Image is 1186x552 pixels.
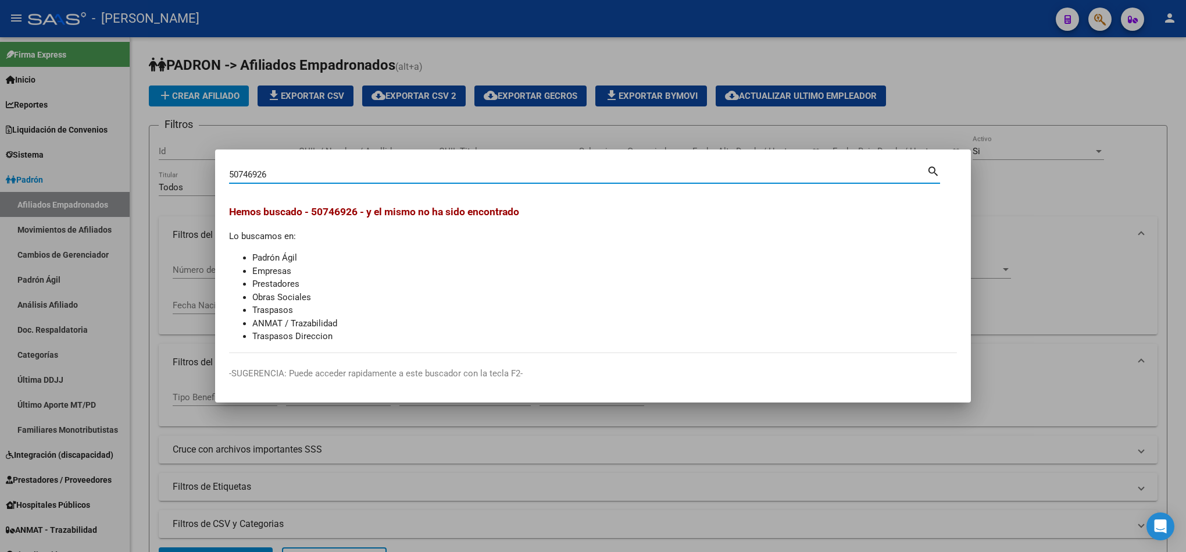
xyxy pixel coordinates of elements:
li: Empresas [252,265,957,278]
span: Hemos buscado - 50746926 - y el mismo no ha sido encontrado [229,206,519,218]
li: Traspasos [252,304,957,317]
div: Open Intercom Messenger [1146,512,1174,540]
mat-icon: search [927,163,940,177]
p: -SUGERENCIA: Puede acceder rapidamente a este buscador con la tecla F2- [229,367,957,380]
li: Traspasos Direccion [252,330,957,343]
div: Lo buscamos en: [229,204,957,343]
li: Padrón Ágil [252,251,957,265]
li: Obras Sociales [252,291,957,304]
li: ANMAT / Trazabilidad [252,317,957,330]
li: Prestadores [252,277,957,291]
